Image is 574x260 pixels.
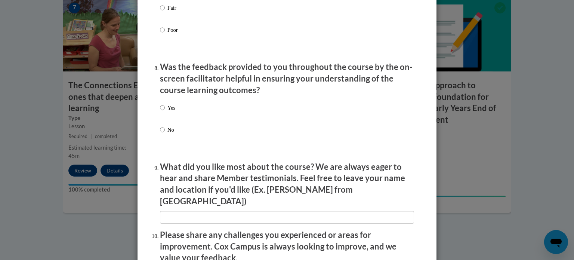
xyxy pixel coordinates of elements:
p: No [167,126,175,134]
p: Poor [167,26,188,34]
p: What did you like most about the course? We are always eager to hear and share Member testimonial... [160,161,414,207]
p: Was the feedback provided to you throughout the course by the on-screen facilitator helpful in en... [160,61,414,96]
p: Yes [167,104,175,112]
input: Poor [160,26,165,34]
input: Yes [160,104,165,112]
input: Fair [160,4,165,12]
p: Fair [167,4,188,12]
input: No [160,126,165,134]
